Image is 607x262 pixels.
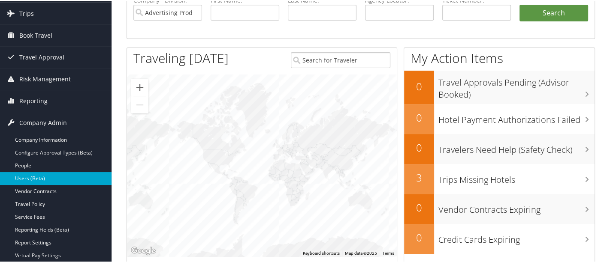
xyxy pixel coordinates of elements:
h3: Travel Approvals Pending (Advisor Booked) [438,71,595,100]
h2: 0 [404,229,434,244]
a: 0Travel Approvals Pending (Advisor Booked) [404,70,595,103]
h3: Vendor Contracts Expiring [438,199,595,215]
button: Zoom in [131,78,148,95]
h3: Travelers Need Help (Safety Check) [438,139,595,155]
span: Book Travel [19,24,52,45]
span: Map data ©2025 [345,250,377,255]
button: Keyboard shortcuts [303,250,340,256]
button: Zoom out [131,95,148,113]
span: Risk Management [19,68,71,89]
img: Google [129,244,157,256]
a: 0Hotel Payment Authorizations Failed [404,103,595,133]
h3: Credit Cards Expiring [438,229,595,245]
button: Search [519,4,588,21]
a: 0Credit Cards Expiring [404,223,595,253]
h2: 0 [404,110,434,124]
h2: 0 [404,199,434,214]
a: 3Trips Missing Hotels [404,163,595,193]
span: Trips [19,2,34,24]
h3: Trips Missing Hotels [438,169,595,185]
a: Open this area in Google Maps (opens a new window) [129,244,157,256]
span: Company Admin [19,111,67,133]
h2: 0 [404,78,434,93]
h1: Traveling [DATE] [133,48,229,66]
a: Terms (opens in new tab) [382,250,394,255]
span: Reporting [19,89,48,111]
h1: My Action Items [404,48,595,66]
h2: 3 [404,170,434,184]
input: Search for Traveler [291,51,390,67]
h3: Hotel Payment Authorizations Failed [438,109,595,125]
a: 0Travelers Need Help (Safety Check) [404,133,595,163]
a: 0Vendor Contracts Expiring [404,193,595,223]
h2: 0 [404,140,434,154]
span: Travel Approval [19,46,64,67]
